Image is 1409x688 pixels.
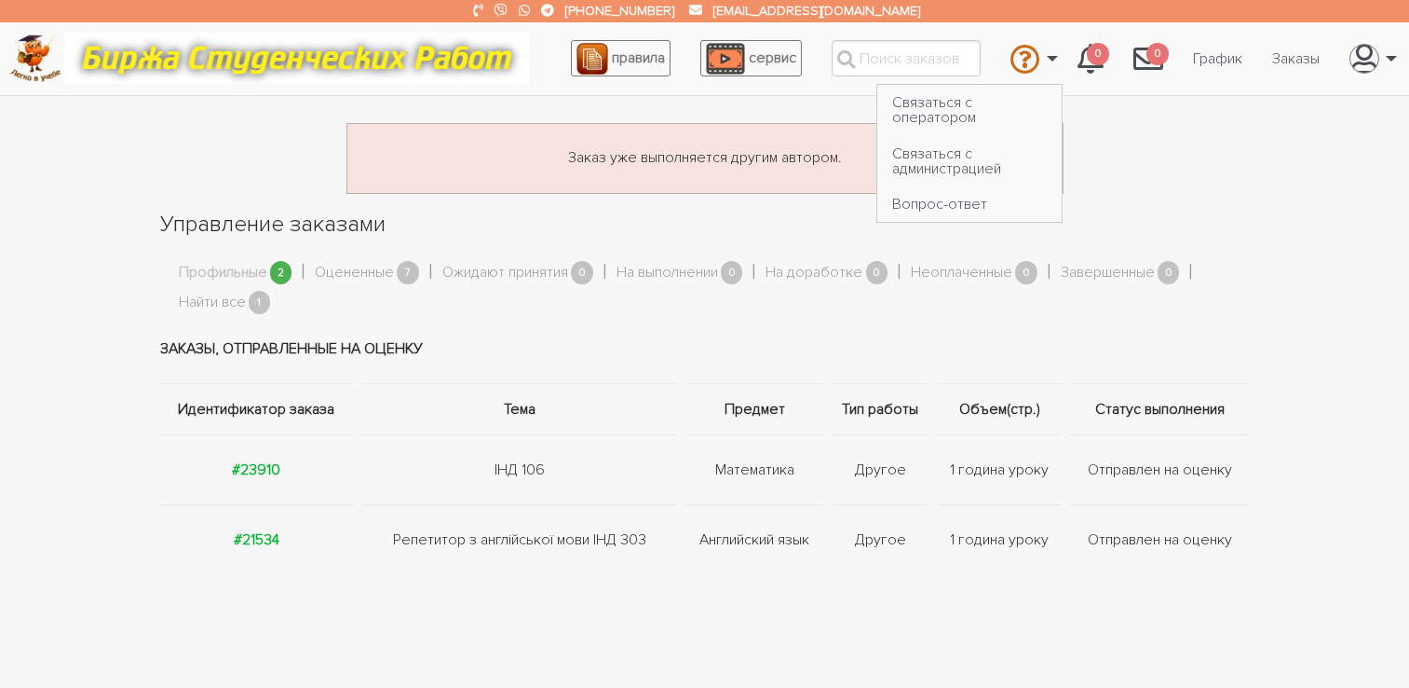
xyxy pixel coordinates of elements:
span: 0 [1158,261,1180,284]
th: Статус выполнения [1066,384,1250,435]
th: Тип работы [828,384,933,435]
span: 0 [1087,43,1109,66]
th: Предмет [681,384,827,435]
td: Заказы, отправленные на оценку [160,314,1250,384]
span: 2 [270,261,292,284]
a: правила [571,40,671,76]
a: [PHONE_NUMBER] [565,3,674,19]
a: #23910 [232,461,280,479]
a: [EMAIL_ADDRESS][DOMAIN_NAME] [713,3,920,19]
td: 1 година уроку [933,435,1066,505]
td: Другое [828,505,933,575]
a: Профильные [179,261,267,285]
a: Оцененные [315,261,394,285]
input: Поиск заказов [832,40,981,76]
img: logo-c4363faeb99b52c628a42810ed6dfb4293a56d4e4775eb116515dfe7f33672af.png [10,34,61,82]
span: 0 [571,261,593,284]
th: Тема [358,384,681,435]
td: Английский язык [681,505,827,575]
a: Завершенные [1061,261,1155,285]
a: Неоплаченные [911,261,1012,285]
span: 0 [1015,261,1037,284]
img: agreement_icon-feca34a61ba7f3d1581b08bc946b2ec1ccb426f67415f344566775c155b7f62c.png [576,43,608,75]
th: Объем(стр.) [933,384,1066,435]
h1: Управление заказами [160,209,1250,241]
a: Связаться с оператором [877,85,1062,135]
td: Другое [828,435,933,505]
a: Заказы [1257,41,1334,76]
a: 0 [1063,34,1118,84]
img: play_icon-49f7f135c9dc9a03216cfdbccbe1e3994649169d890fb554cedf0eac35a01ba8.png [706,43,745,75]
td: Отправлен на оценку [1066,505,1250,575]
a: сервис [700,40,802,76]
img: motto-12e01f5a76059d5f6a28199ef077b1f78e012cfde436ab5cf1d4517935686d32.gif [64,33,530,84]
td: Репетитор з англійської мови ІНД 303 [358,505,681,575]
a: Найти все [179,291,246,315]
span: 0 [1146,43,1169,66]
a: Связаться с администрацией [877,135,1062,186]
p: Заказ уже выполняется другим автором. [370,146,1040,171]
td: ІНД 106 [358,435,681,505]
a: На доработке [765,261,862,285]
span: 0 [721,261,743,284]
td: 1 година уроку [933,505,1066,575]
span: сервис [749,48,796,67]
a: Ожидают принятия [442,261,568,285]
span: 0 [866,261,888,284]
a: Вопрос-ответ [877,186,1062,222]
th: Идентификатор заказа [160,384,359,435]
td: Отправлен на оценку [1066,435,1250,505]
td: Математика [681,435,827,505]
a: 0 [1118,34,1178,84]
span: 1 [249,291,271,314]
a: График [1178,41,1257,76]
span: правила [612,48,665,67]
a: #21534 [234,530,279,549]
span: 7 [397,261,419,284]
a: На выполнении [616,261,718,285]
